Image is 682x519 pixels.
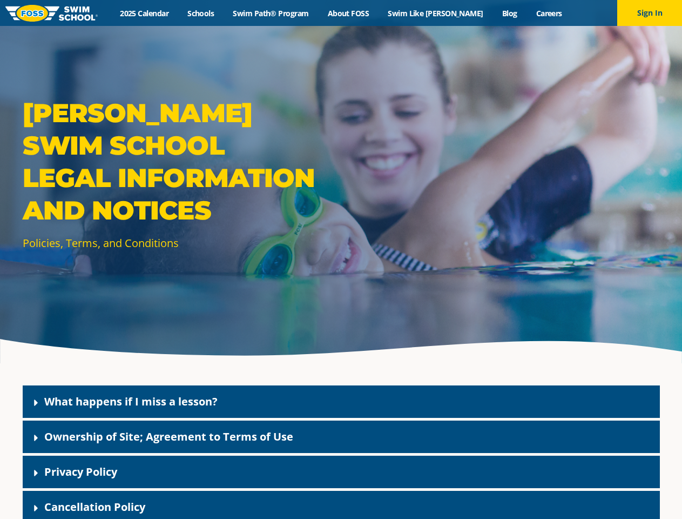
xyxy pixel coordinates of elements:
[224,8,318,18] a: Swim Path® Program
[23,97,336,227] p: [PERSON_NAME] Swim School Legal Information and Notices
[379,8,493,18] a: Swim Like [PERSON_NAME]
[44,429,293,444] a: Ownership of Site; Agreement to Terms of Use
[44,394,218,409] a: What happens if I miss a lesson?
[23,235,336,251] p: Policies, Terms, and Conditions
[492,8,526,18] a: Blog
[23,456,660,488] div: Privacy Policy
[44,464,117,479] a: Privacy Policy
[318,8,379,18] a: About FOSS
[23,421,660,453] div: Ownership of Site; Agreement to Terms of Use
[111,8,178,18] a: 2025 Calendar
[526,8,571,18] a: Careers
[5,5,98,22] img: FOSS Swim School Logo
[23,385,660,418] div: What happens if I miss a lesson?
[178,8,224,18] a: Schools
[44,500,145,514] a: Cancellation Policy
